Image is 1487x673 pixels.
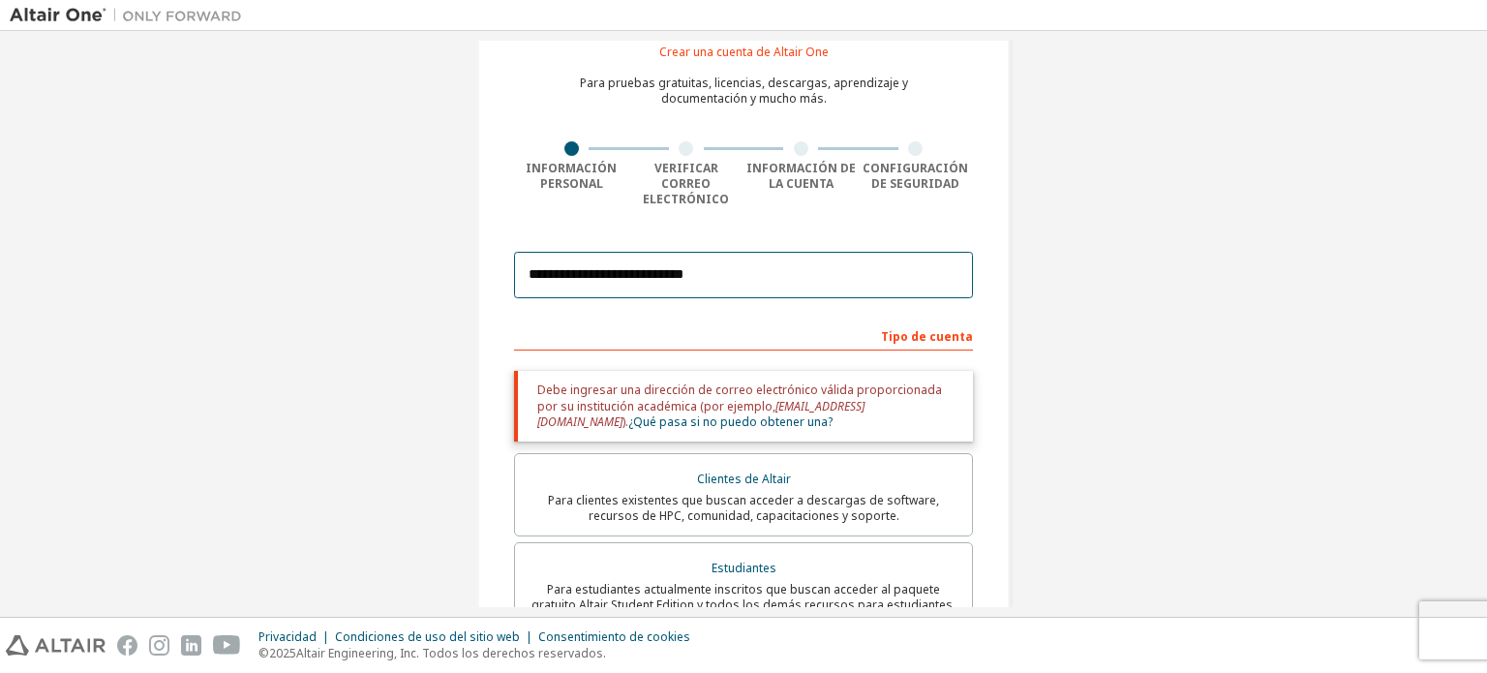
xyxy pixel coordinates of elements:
[746,160,856,192] font: Información de la cuenta
[712,560,776,576] font: Estudiantes
[643,160,729,207] font: Verificar correo electrónico
[537,382,942,413] font: Debe ingresar una dirección de correo electrónico válida proporcionada por su institución académi...
[258,645,269,661] font: ©
[526,160,617,192] font: Información personal
[269,645,296,661] font: 2025
[622,413,628,430] font: ).
[628,413,833,430] a: ¿Qué pasa si no puedo obtener una?
[548,492,939,524] font: Para clientes existentes que buscan acceder a descargas de software, recursos de HPC, comunidad, ...
[881,328,973,345] font: Tipo de cuenta
[659,44,829,60] font: Crear una cuenta de Altair One
[181,635,201,656] img: linkedin.svg
[6,635,106,656] img: altair_logo.svg
[296,645,606,661] font: Altair Engineering, Inc. Todos los derechos reservados.
[10,6,252,25] img: Altair Uno
[661,90,827,107] font: documentación y mucho más.
[117,635,137,656] img: facebook.svg
[537,398,865,430] font: [EMAIL_ADDRESS][DOMAIN_NAME]
[213,635,241,656] img: youtube.svg
[149,635,169,656] img: instagram.svg
[538,628,690,645] font: Consentimiento de cookies
[335,628,520,645] font: Condiciones de uso del sitio web
[258,628,317,645] font: Privacidad
[863,160,968,192] font: Configuración de seguridad
[580,75,908,91] font: Para pruebas gratuitas, licencias, descargas, aprendizaje y
[531,581,956,613] font: Para estudiantes actualmente inscritos que buscan acceder al paquete gratuito Altair Student Edit...
[697,471,791,487] font: Clientes de Altair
